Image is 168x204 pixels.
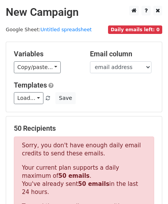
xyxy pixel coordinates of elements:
h5: Email column [90,50,155,58]
strong: 50 emails [58,172,90,179]
p: Your current plan supports a daily maximum of . You've already sent in the last 24 hours. [22,164,146,196]
h2: New Campaign [6,6,162,19]
a: Daily emails left: 0 [108,27,162,32]
h5: Variables [14,50,78,58]
button: Save [55,92,75,104]
small: Google Sheet: [6,27,92,32]
a: Untitled spreadsheet [40,27,91,32]
p: Sorry, you don't have enough daily email credits to send these emails. [22,142,146,158]
a: Copy/paste... [14,61,61,73]
strong: 50 emails [78,180,109,187]
a: Load... [14,92,43,104]
span: Daily emails left: 0 [108,25,162,34]
a: Templates [14,81,47,89]
h5: 50 Recipients [14,124,154,133]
